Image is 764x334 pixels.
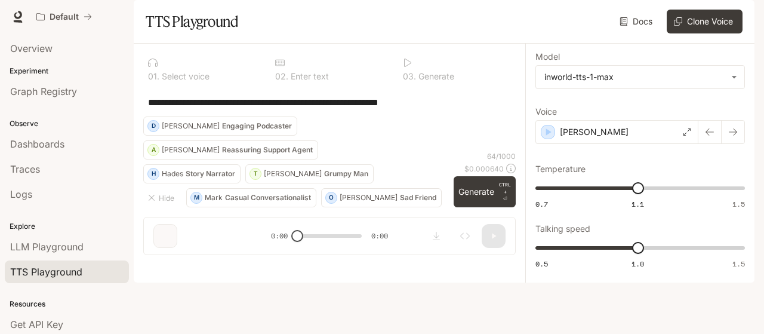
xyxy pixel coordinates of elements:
[326,188,337,207] div: O
[288,72,329,81] p: Enter text
[143,164,241,183] button: HHadesStory Narrator
[631,199,644,209] span: 1.1
[148,140,159,160] div: A
[143,188,181,207] button: Hide
[275,72,288,81] p: 0 2 .
[487,151,516,161] p: 64 / 1000
[186,188,316,207] button: MMarkCasual Conversationalist
[400,194,436,201] p: Sad Friend
[560,126,629,138] p: [PERSON_NAME]
[50,12,79,22] p: Default
[499,181,511,203] p: ⏎
[245,164,374,183] button: T[PERSON_NAME]Grumpy Man
[191,188,202,207] div: M
[403,72,416,81] p: 0 3 .
[148,72,159,81] p: 0 1 .
[222,146,313,154] p: Reassuring Support Agent
[148,117,159,136] div: D
[143,140,318,160] button: A[PERSON_NAME]Reassuring Support Agent
[416,72,454,81] p: Generate
[225,194,311,201] p: Casual Conversationalist
[324,170,368,177] p: Grumpy Man
[205,194,223,201] p: Mark
[340,194,398,201] p: [PERSON_NAME]
[535,199,548,209] span: 0.7
[535,53,560,61] p: Model
[617,10,657,33] a: Docs
[222,122,292,130] p: Engaging Podcaster
[544,71,725,83] div: inworld-tts-1-max
[143,117,297,136] button: D[PERSON_NAME]Engaging Podcaster
[535,165,586,173] p: Temperature
[535,108,557,116] p: Voice
[162,146,220,154] p: [PERSON_NAME]
[159,72,210,81] p: Select voice
[631,259,644,269] span: 1.0
[162,122,220,130] p: [PERSON_NAME]
[31,5,97,29] button: All workspaces
[186,170,235,177] p: Story Narrator
[535,259,548,269] span: 0.5
[146,10,238,33] h1: TTS Playground
[536,66,744,88] div: inworld-tts-1-max
[321,188,442,207] button: O[PERSON_NAME]Sad Friend
[732,199,745,209] span: 1.5
[264,170,322,177] p: [PERSON_NAME]
[162,170,183,177] p: Hades
[454,176,516,207] button: GenerateCTRL +⏎
[535,225,590,233] p: Talking speed
[250,164,261,183] div: T
[667,10,743,33] button: Clone Voice
[732,259,745,269] span: 1.5
[148,164,159,183] div: H
[499,181,511,195] p: CTRL +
